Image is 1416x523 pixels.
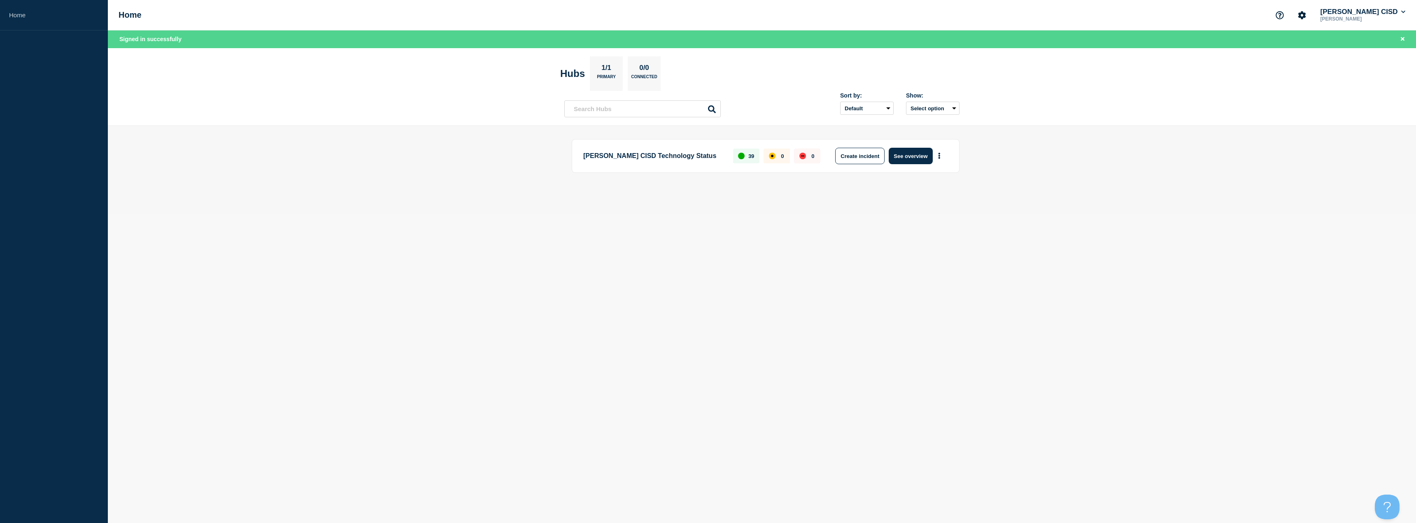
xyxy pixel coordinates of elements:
[1319,16,1404,22] p: [PERSON_NAME]
[1319,8,1407,16] button: [PERSON_NAME] CISD
[119,10,142,20] h1: Home
[840,92,894,99] div: Sort by:
[564,100,721,117] input: Search Hubs
[811,153,814,159] p: 0
[781,153,784,159] p: 0
[906,102,960,115] button: Select option
[738,153,745,159] div: up
[840,102,894,115] select: Sort by
[906,92,960,99] div: Show:
[597,74,616,83] p: Primary
[1375,495,1400,519] iframe: Help Scout Beacon - Open
[835,148,885,164] button: Create incident
[560,68,585,79] h2: Hubs
[889,148,932,164] button: See overview
[748,153,754,159] p: 39
[799,153,806,159] div: down
[1397,35,1408,44] button: Close banner
[631,74,657,83] p: Connected
[934,149,945,164] button: More actions
[1293,7,1311,24] button: Account settings
[1271,7,1288,24] button: Support
[636,64,652,74] p: 0/0
[769,153,776,159] div: affected
[583,148,724,164] p: [PERSON_NAME] CISD Technology Status
[599,64,615,74] p: 1/1
[119,36,182,42] span: Signed in successfully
